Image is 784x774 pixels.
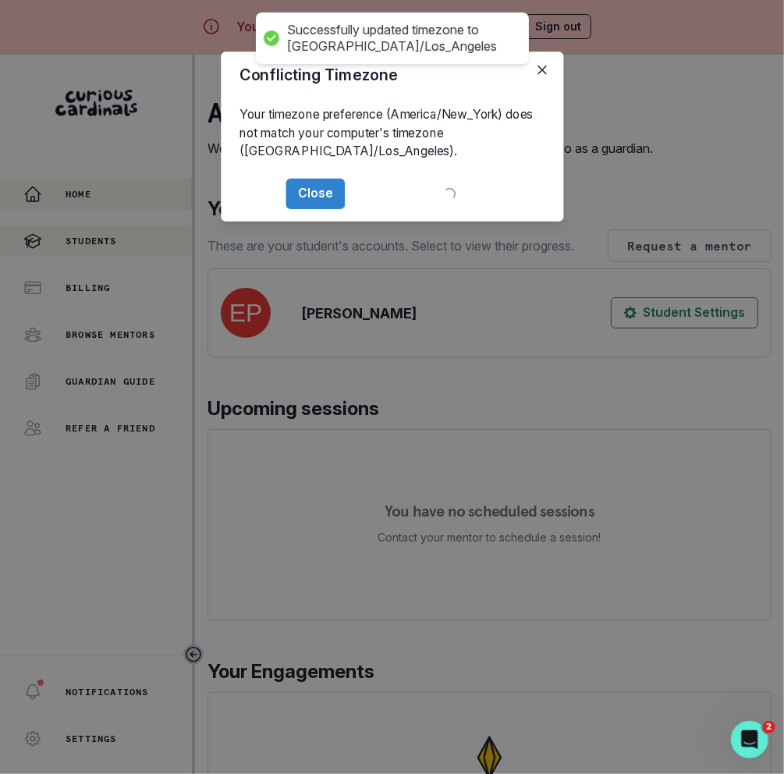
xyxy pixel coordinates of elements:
span: 2 [763,721,775,733]
div: Successfully updated timezone to [GEOGRAPHIC_DATA]/Los_Angeles [287,22,513,55]
iframe: Intercom live chat [731,721,768,758]
button: Close [286,179,344,209]
header: Conflicting Timezone [221,51,563,99]
button: Close [530,58,554,82]
div: Your timezone preference (America/New_York) does not match your computer's timezone ([GEOGRAPHIC_... [221,99,563,166]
